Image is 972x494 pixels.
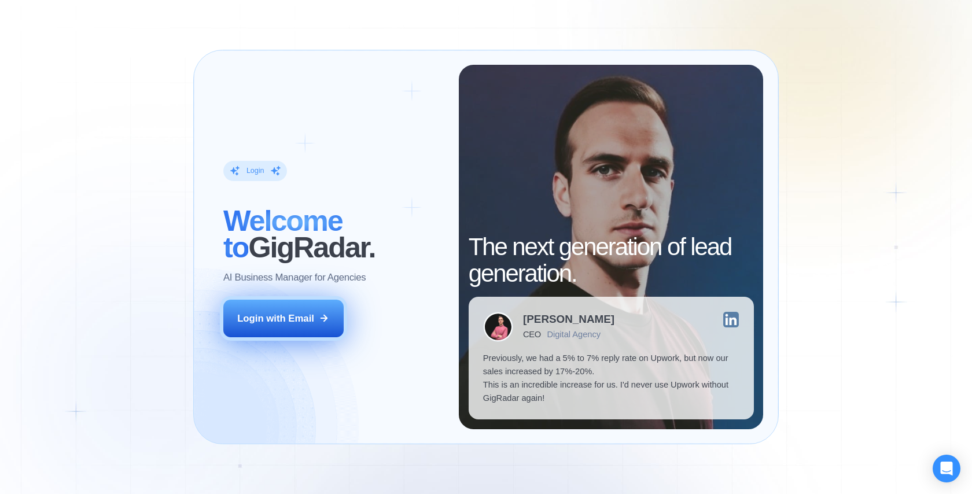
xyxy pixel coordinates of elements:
[223,208,444,261] h2: ‍ GigRadar.
[933,455,960,482] div: Open Intercom Messenger
[223,204,343,264] span: Welcome to
[483,352,739,405] p: Previously, we had a 5% to 7% reply rate on Upwork, but now our sales increased by 17%-20%. This ...
[246,166,264,176] div: Login
[237,312,314,325] div: Login with Email
[223,271,366,284] p: AI Business Manager for Agencies
[469,234,754,287] h2: The next generation of lead generation.
[523,314,614,325] div: [PERSON_NAME]
[223,300,344,337] button: Login with Email
[547,330,601,340] div: Digital Agency
[523,330,541,340] div: CEO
